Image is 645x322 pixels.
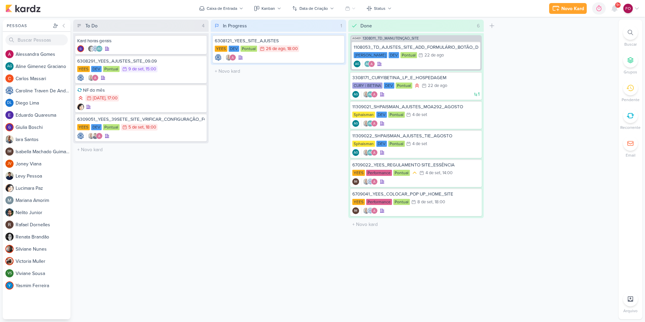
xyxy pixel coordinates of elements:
[417,200,433,204] div: 8 de set
[92,133,99,139] img: Levy Pessoa
[77,116,205,122] div: 6309051_YEES_39SETE_SITE_VRIFICAR_CONFIGURAÇÃO_FORMULÁRIO
[371,120,378,127] img: Alessandra Gomes
[5,147,14,156] div: Isabella Machado Guimarães
[5,208,14,216] img: Nelito Junior
[5,23,51,29] div: Pessoas
[77,95,84,101] div: Prioridade Alta
[624,69,637,75] p: Grupos
[16,221,70,228] div: R a f a e l D o r n e l l e s
[396,83,412,89] div: Pontual
[16,282,70,289] div: Y a s m i m F e r r e i r a
[366,199,392,205] div: Performance
[355,63,359,66] p: AG
[16,185,70,192] div: L u c i m a r a P a z
[361,149,378,156] div: Colaboradores: Iara Santos, Aline Gimenez Graciano, Alessandra Gomes
[367,91,374,98] div: Aline Gimenez Graciano
[5,87,14,95] img: Caroline Traven De Andrade
[352,162,480,168] div: 6709022_YEES_REGULAMENTO SITE_ESSÊNCIA
[425,171,440,175] div: 4 de set
[363,207,370,214] img: Iara Santos
[474,22,482,29] div: 6
[352,75,480,81] div: 3308171_CURY|BETINA_LP_E_HOSPEDAGEM
[16,63,70,70] div: A l i n e G i m e n e z G r a c i a n o
[16,246,70,253] div: S i l v i a n e N u n e s
[5,50,14,58] img: Alessandra Gomes
[7,65,12,68] p: AG
[5,62,14,70] div: Aline Gimenez Graciano
[411,169,418,176] div: Prioridade Média
[354,180,357,184] p: IM
[352,141,375,147] div: Sphaisman
[367,120,374,127] div: Aline Gimenez Graciano
[5,99,14,107] div: Diego Lima
[368,151,373,155] p: AG
[354,52,387,58] div: [PERSON_NAME]
[88,74,95,81] img: Iara Santos
[229,46,239,52] div: DEV
[225,54,232,61] img: Iara Santos
[388,112,405,118] div: Pontual
[16,136,70,143] div: I a r a S a n t o s
[86,74,99,81] div: Colaboradores: Iara Santos, Alessandra Gomes
[77,124,90,130] div: YEES
[366,170,392,176] div: Performance
[5,221,14,229] img: Rafael Dornelles
[16,172,70,180] div: L e v y P e s s o a
[16,209,70,216] div: N e l i t o J u n i o r
[616,2,620,8] span: 9+
[352,149,359,156] div: Criador(a): Aline Gimenez Graciano
[16,112,70,119] div: E d u a r d o Q u a r e s m a
[352,191,480,197] div: 6709041_YEES_COLOCAR_POP UP_HOME_SITE
[215,54,222,61] div: Criador(a): Caroline Traven De Andrade
[5,160,14,168] div: Joney Viana
[199,22,207,29] div: 4
[16,233,70,240] div: R e n a t a B r a n d ã o
[354,61,360,67] div: Aline Gimenez Graciano
[619,25,642,47] li: Ctrl + F
[5,34,68,45] input: Buscar Pessoas
[367,178,374,185] img: Caroline Traven De Andrade
[86,133,103,139] div: Colaboradores: Iara Santos, Levy Pessoa, Alessandra Gomes
[5,184,14,192] img: Lucimara Paz
[77,74,84,81] div: Criador(a): Caroline Traven De Andrade
[393,170,410,176] div: Pontual
[352,91,359,98] div: Aline Gimenez Graciano
[16,258,70,265] div: V i c t o r i a M u l l e r
[352,120,359,127] div: Criador(a): Aline Gimenez Graciano
[77,87,205,93] div: NF do mês
[626,152,636,158] p: Email
[376,112,387,118] div: DEV
[144,125,156,130] div: , 18:00
[622,97,640,103] p: Pendente
[393,199,410,205] div: Pontual
[350,220,482,229] input: + Novo kard
[412,142,427,146] div: 4 de set
[144,67,156,71] div: , 15:00
[368,93,373,96] p: AG
[371,91,378,98] img: Alessandra Gomes
[77,58,205,64] div: 6308291_YEES_AJUSTES_SITE_09.09
[5,4,41,13] img: kardz.app
[433,200,445,204] div: , 18:00
[363,120,370,127] img: Iara Santos
[88,45,95,52] img: Renata Brandão
[212,66,345,76] input: + Novo kard
[7,162,12,166] p: JV
[16,51,70,58] div: A l e s s a n d r a G o m e s
[5,172,14,180] img: Levy Pessoa
[5,257,14,265] img: Victoria Muller
[362,61,375,67] div: Colaboradores: Aline Gimenez Graciano, Alessandra Gomes
[354,209,357,213] p: IM
[5,245,14,253] img: Silviane Nunes
[224,54,236,61] div: Colaboradores: Iara Santos, Alessandra Gomes
[16,124,70,131] div: G i u l i a B o s c h i
[5,196,14,204] img: Mariana Amorim
[414,82,420,89] div: Prioridade Alta
[361,178,378,185] div: Colaboradores: Iara Santos, Caroline Traven De Andrade, Alessandra Gomes
[229,54,236,61] img: Alessandra Gomes
[352,207,359,214] div: Isabella Machado Guimarães
[367,207,374,214] img: Caroline Traven De Andrade
[16,160,70,167] div: J o n e y V i a n a
[352,178,359,185] div: Isabella Machado Guimarães
[75,145,207,155] input: + Novo kard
